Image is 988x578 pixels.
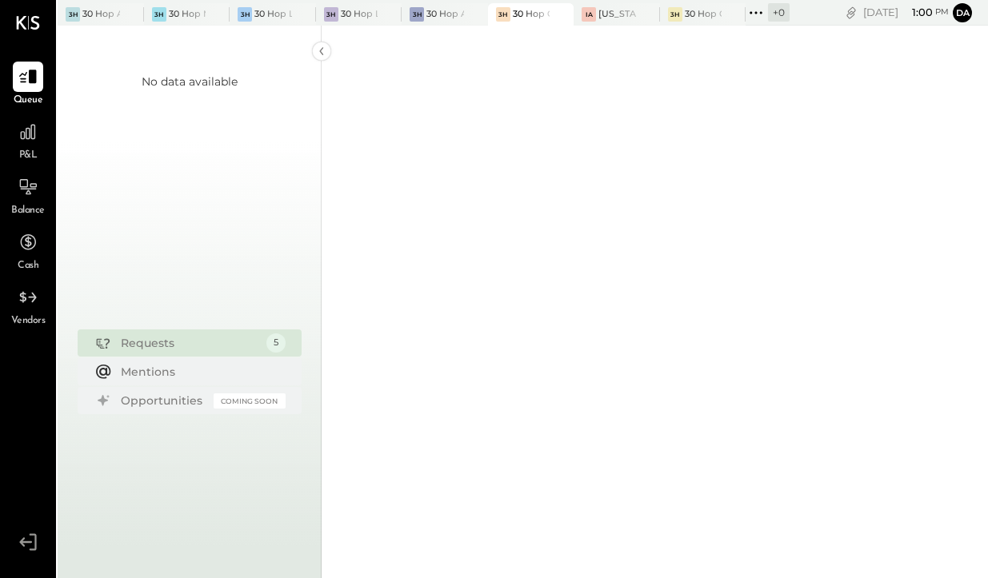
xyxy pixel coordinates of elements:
[66,7,80,22] div: 3H
[121,364,278,380] div: Mentions
[935,6,949,18] span: pm
[1,62,55,108] a: Queue
[1,282,55,329] a: Vendors
[254,8,292,21] div: 30 Hop LS
[1,227,55,273] a: Cash
[582,7,596,22] div: IA
[82,8,120,21] div: 30 Hop Ankeny
[121,335,258,351] div: Requests
[142,74,238,90] div: No data available
[18,259,38,273] span: Cash
[863,5,949,20] div: [DATE]
[11,314,46,329] span: Vendors
[324,7,338,22] div: 3H
[513,8,550,21] div: 30 Hop Omaha LLC
[685,8,722,21] div: 30 Hop CR
[266,333,286,353] div: 5
[410,7,424,22] div: 3H
[598,8,636,21] div: [US_STATE] Athletic Club
[1,172,55,218] a: Balance
[953,3,972,22] button: Da
[768,3,790,22] div: + 0
[152,7,166,22] div: 3H
[843,4,859,21] div: copy link
[214,393,286,409] div: Coming Soon
[238,7,252,22] div: 3H
[901,5,933,20] span: 1 : 00
[14,94,43,108] span: Queue
[1,117,55,163] a: P&L
[426,8,464,21] div: 30 Hop Ankeny
[169,8,206,21] div: 30 Hop MGS, LLC
[341,8,378,21] div: 30 Hop LLC
[496,7,510,22] div: 3H
[668,7,682,22] div: 3H
[11,204,45,218] span: Balance
[121,393,206,409] div: Opportunities
[19,149,38,163] span: P&L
